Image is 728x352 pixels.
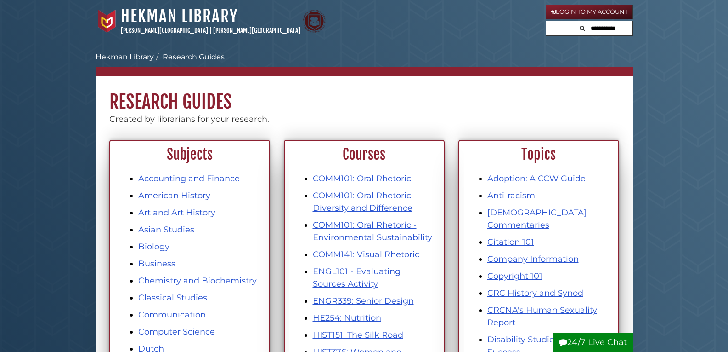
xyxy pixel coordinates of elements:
a: American History [138,190,210,201]
a: ENGR339: Senior Design [313,296,414,306]
a: Communication [138,310,206,320]
span: | [209,27,212,34]
a: Accounting and Finance [138,173,240,184]
a: Biology [138,242,169,252]
a: Art and Art History [138,208,215,218]
a: COMM101: Oral Rhetoric - Diversity and Difference [313,190,417,213]
nav: breadcrumb [96,52,633,76]
a: COMM101: Oral Rhetoric [313,173,411,184]
button: 24/7 Live Chat [553,333,633,352]
button: Search [577,21,588,34]
a: Adoption: A CCW Guide [487,173,586,184]
a: Business [138,259,175,269]
a: Hekman Library [121,6,238,26]
a: CRC History and Synod [487,288,583,298]
a: COMM101: Oral Rhetoric - Environmental Sustainability [313,220,432,242]
a: Login to My Account [546,5,633,19]
a: [DEMOGRAPHIC_DATA] Commentaries [487,208,587,230]
a: Company Information [487,254,579,264]
a: CRCNA's Human Sexuality Report [487,305,597,328]
a: [PERSON_NAME][GEOGRAPHIC_DATA] [121,27,208,34]
a: ENGL101 - Evaluating Sources Activity [313,266,401,289]
h2: Subjects [115,146,264,163]
h2: Topics [464,146,613,163]
a: HE254: Nutrition [313,313,381,323]
img: Calvin Theological Seminary [303,10,326,33]
a: Chemistry and Biochemistry [138,276,257,286]
a: HIST151: The Silk Road [313,330,403,340]
img: Calvin University [96,10,119,33]
a: Asian Studies [138,225,194,235]
a: Anti-racism [487,190,535,201]
a: Hekman Library [96,52,154,61]
a: Copyright 101 [487,271,542,281]
a: Research Guides [163,52,225,61]
a: Classical Studies [138,293,207,303]
a: [PERSON_NAME][GEOGRAPHIC_DATA] [213,27,300,34]
a: Citation 101 [487,237,534,247]
h1: Research Guides [96,76,633,113]
i: Search [580,25,585,31]
h2: Courses [290,146,439,163]
a: Computer Science [138,327,215,337]
a: COMM141: Visual Rhetoric [313,249,419,260]
span: Created by librarians for your research. [109,114,269,124]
